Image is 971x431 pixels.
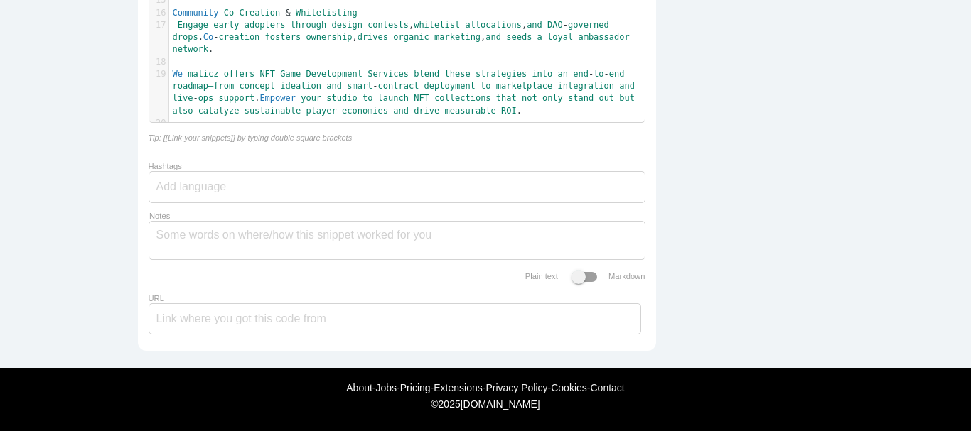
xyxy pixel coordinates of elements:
span: - [213,32,218,42]
span: DAO [547,20,563,30]
span: your [301,93,321,103]
span: support [219,93,255,103]
span: contract [378,81,419,91]
span: network [173,44,209,54]
span: live [173,93,193,103]
span: through [291,20,327,30]
a: Contact [590,382,624,393]
span: an [558,69,568,79]
span: & [285,8,290,18]
i: Tip: [[Link your snippets]] by typing double square brackets [149,133,353,142]
span: roadmap—from [173,81,235,91]
span: - [193,93,198,103]
span: loyal [547,32,573,42]
span: and [393,106,409,116]
a: About [346,382,372,393]
span: Services [368,69,409,79]
span: - [563,20,568,30]
span: early [213,20,239,30]
span: to [481,81,490,91]
span: a [537,32,542,42]
span: and [527,20,542,30]
span: organic [393,32,429,42]
span: that [496,93,517,103]
span: NFT [414,93,429,103]
span: to [594,69,603,79]
span: Empower [259,93,296,103]
div: - - - - - - [7,382,964,393]
span: marketing [434,32,481,42]
span: Development [306,69,362,79]
span: player [306,106,336,116]
span: strategies [476,69,527,79]
span: catalyze [198,106,240,116]
span: out [599,93,614,103]
a: Cookies [551,382,587,393]
span: adopters [245,20,286,30]
input: Link where you got this code from [149,303,641,334]
label: URL [149,294,164,302]
span: end [573,69,589,79]
span: Co [203,32,213,42]
span: studio [326,93,357,103]
a: Extensions [434,382,482,393]
span: measurable [445,106,496,116]
a: Privacy Policy [485,382,547,393]
span: sustainable [245,106,301,116]
span: 2025 [439,398,461,410]
span: creation [219,32,260,42]
span: not [522,93,537,103]
div: 20 [149,117,168,129]
span: drive [414,106,439,116]
span: Whitelisting [296,8,358,18]
span: fosters [265,32,301,42]
span: into [532,69,552,79]
span: economies [342,106,388,116]
a: Jobs [376,382,397,393]
span: - [589,69,594,79]
span: Creation [239,8,280,18]
span: smart [347,81,372,91]
span: these [445,69,471,79]
div: 17 [149,19,168,31]
div: © [DOMAIN_NAME] [151,398,820,410]
span: stand [568,93,594,103]
span: only [542,93,563,103]
span: ambassador [578,32,629,42]
span: We [173,69,183,79]
div: 16 [149,7,168,19]
span: to [363,93,372,103]
span: marketplace [496,81,552,91]
span: allocations [465,20,521,30]
span: maticz [188,69,218,79]
a: Pricing [400,382,431,393]
span: ideation [280,81,321,91]
span: seeds [506,32,532,42]
span: - [234,8,239,18]
span: integration [557,81,613,91]
span: concept [239,81,275,91]
span: offers [224,69,254,79]
span: Community [173,8,219,18]
span: contests [368,20,409,30]
span: end [609,69,625,79]
span: blend [414,69,439,79]
span: Engage [178,20,208,30]
label: Hashtags [149,162,182,170]
span: also [173,106,193,116]
span: . . [173,69,640,116]
span: collections [434,93,490,103]
span: ROI [501,106,517,116]
span: design [332,20,363,30]
span: Game [280,69,301,79]
span: governed [568,20,609,30]
span: and [326,81,342,91]
span: whitelist [414,20,460,30]
span: drives [358,32,388,42]
span: - [604,69,609,79]
label: Plain text Markdown [525,272,645,280]
div: 19 [149,68,168,80]
input: Add language [156,172,242,202]
span: but [619,93,635,103]
span: , , . , , . [173,20,635,55]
